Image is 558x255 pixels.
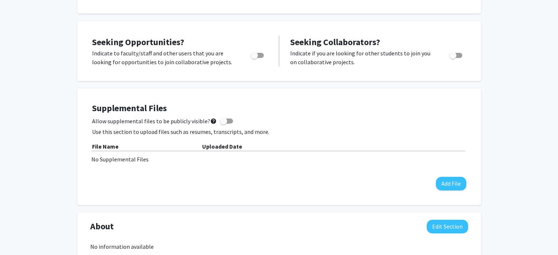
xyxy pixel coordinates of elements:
span: Seeking Opportunities? [92,36,184,48]
p: Indicate if you are looking for other students to join you on collaborative projects. [290,49,435,66]
h4: Supplemental Files [92,103,466,114]
b: File Name [92,143,118,150]
div: No information available [90,242,468,251]
p: Indicate to faculty/staff and other users that you are looking for opportunities to join collabor... [92,49,237,66]
div: Toggle [248,49,268,60]
div: No Supplemental Files [91,155,467,164]
mat-icon: help [210,117,217,125]
p: Use this section to upload files such as resumes, transcripts, and more. [92,127,466,136]
span: Allow supplemental files to be publicly visible? [92,117,217,125]
b: Uploaded Date [202,143,242,150]
iframe: Chat [6,222,31,249]
button: Add File [436,177,466,190]
div: Toggle [446,49,466,60]
span: About [90,220,114,233]
button: Edit About [427,220,468,233]
span: Seeking Collaborators? [290,36,380,48]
